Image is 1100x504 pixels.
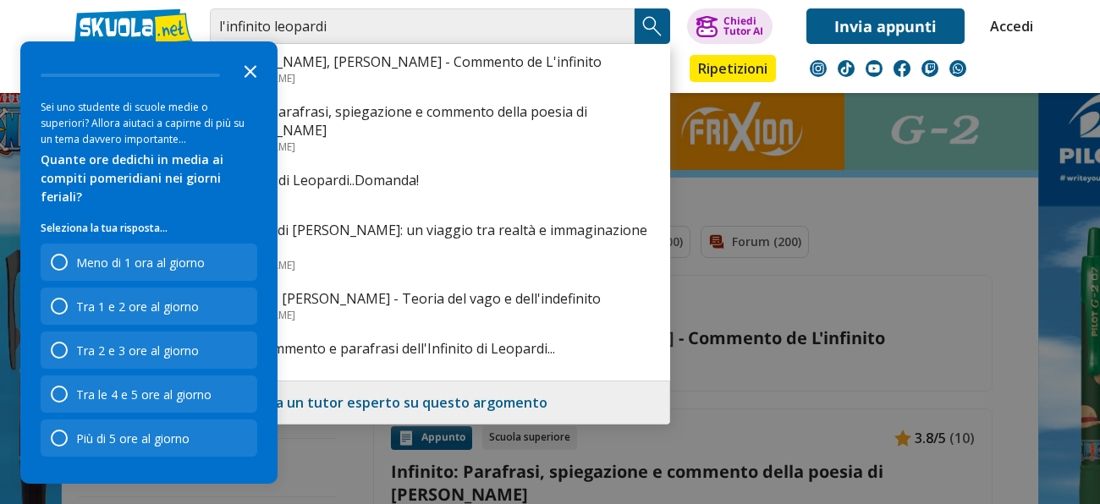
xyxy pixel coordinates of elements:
img: Cerca appunti, riassunti o versioni [640,14,665,39]
div: [PERSON_NAME] [218,140,662,154]
img: tiktok [838,60,855,77]
div: Quante ore dedichi in media ai compiti pomeridiani nei giorni feriali? [41,151,257,206]
div: Chiedi Tutor AI [723,16,763,36]
button: Close the survey [234,53,267,87]
a: Invia appunti [806,8,965,44]
div: [PERSON_NAME] [218,258,662,272]
div: Tra le 4 e 5 ore al giorno [41,375,257,413]
div: [PERSON_NAME] [218,71,662,85]
a: Accedi [990,8,1026,44]
a: L'infinito di [PERSON_NAME]: un viaggio tra realtà e immaginazione poetica [218,221,662,258]
div: Tra le 4 e 5 ore al giorno [76,386,212,403]
a: Ripetizioni [690,55,776,82]
div: Sei uno studente di scuole medie o superiori? Allora aiutaci a capirne di più su un tema davvero ... [41,99,257,147]
div: [PERSON_NAME] [218,308,662,322]
div: Tra 2 e 3 ore al giorno [41,331,257,369]
img: instagram [810,60,827,77]
button: Search Button [635,8,670,44]
div: Meno di 1 ora al giorno [76,255,205,271]
img: facebook [894,60,910,77]
img: youtube [866,60,883,77]
img: WhatsApp [949,60,966,77]
a: L'Infinito di Leopardi..Domanda! [218,171,662,189]
input: Cerca appunti, riassunti o versioni [210,8,635,44]
div: Tra 1 e 2 ore al giorno [76,299,199,315]
div: Italiano [218,358,662,372]
div: Meno di 1 ora al giorno [41,244,257,281]
p: Seleziona la tua risposta... [41,220,257,237]
div: Più di 5 ore al giorno [76,430,190,446]
a: Infinito: Parafrasi, spiegazione e commento della poesia di [PERSON_NAME] [218,102,662,140]
div: Survey [20,41,278,484]
div: Tra 2 e 3 ore al giorno [76,342,199,359]
img: twitch [921,60,938,77]
div: Tra 1 e 2 ore al giorno [41,288,257,325]
a: [PERSON_NAME], [PERSON_NAME] - Commento de L'infinito [218,52,662,71]
div: Più di 5 ore al giorno [41,419,257,457]
a: Trova un tutor esperto su questo argomento [245,393,547,412]
a: Cerco commento e parafrasi dell'Infinito di Leopardi... [218,339,662,358]
a: Leopardi, [PERSON_NAME] - Teoria del vago e dell'indefinito [218,289,662,308]
div: Italiano [218,189,662,204]
button: ChiediTutor AI [687,8,773,44]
